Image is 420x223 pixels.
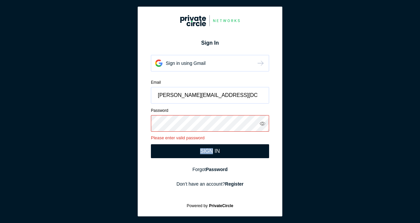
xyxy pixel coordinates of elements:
img: Google [180,15,240,26]
strong: Register [225,181,244,187]
strong: Password [206,167,227,172]
div: Don’t have an account? [151,181,269,187]
div: SIGN IN [200,148,220,154]
input: Enter your email [151,87,269,104]
strong: PrivateCircle [209,203,233,208]
div: Please enter valid password [151,135,269,140]
div: Sign in using Gmail [166,60,206,67]
div: Forgot [151,166,269,173]
div: Powered by [146,203,274,208]
img: Google [256,59,265,67]
div: Email [151,79,269,85]
img: Google [155,60,162,67]
div: Password [151,108,269,113]
div: Sign In [151,39,269,47]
